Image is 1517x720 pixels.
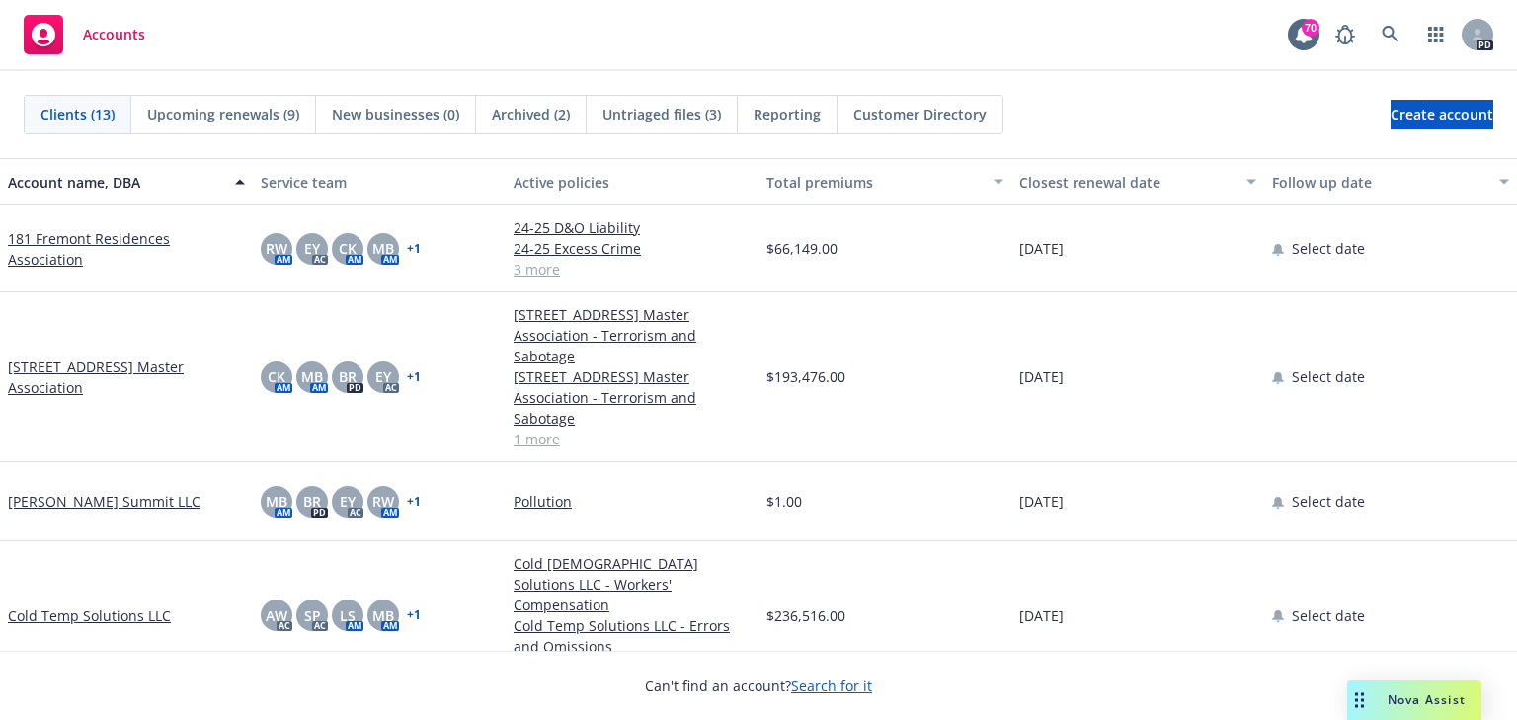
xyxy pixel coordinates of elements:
span: [DATE] [1019,605,1064,626]
span: MB [372,605,394,626]
a: 181 Fremont Residences Association [8,228,245,270]
a: + 1 [407,609,421,621]
span: Untriaged files (3) [602,104,721,124]
a: Report a Bug [1325,15,1365,54]
a: Switch app [1416,15,1456,54]
button: Follow up date [1264,158,1517,205]
span: Can't find an account? [645,676,872,696]
a: + 1 [407,496,421,508]
span: Select date [1292,605,1365,626]
a: 24-25 D&O Liability [514,217,751,238]
a: [STREET_ADDRESS] Master Association - Terrorism and Sabotage [514,366,751,429]
span: EY [304,238,320,259]
span: EY [375,366,391,387]
div: 70 [1302,19,1319,37]
a: [STREET_ADDRESS] Master Association - Terrorism and Sabotage [514,304,751,366]
a: Search for it [791,677,872,695]
span: Select date [1292,238,1365,259]
span: Select date [1292,366,1365,387]
span: CK [268,366,285,387]
span: $66,149.00 [766,238,838,259]
span: Customer Directory [853,104,987,124]
span: [DATE] [1019,238,1064,259]
button: Active policies [506,158,758,205]
button: Nova Assist [1347,680,1481,720]
span: $236,516.00 [766,605,845,626]
span: [DATE] [1019,491,1064,512]
button: Service team [253,158,506,205]
span: Reporting [754,104,821,124]
span: MB [266,491,287,512]
a: Search [1371,15,1410,54]
a: [STREET_ADDRESS] Master Association [8,357,245,398]
a: [PERSON_NAME] Summit LLC [8,491,200,512]
span: Upcoming renewals (9) [147,104,299,124]
a: 24-25 Excess Crime [514,238,751,259]
a: Create account [1391,100,1493,129]
a: Cold Temp Solutions LLC - Errors and Omissions [514,615,751,657]
span: BR [303,491,321,512]
span: $193,476.00 [766,366,845,387]
span: Accounts [83,27,145,42]
a: Cold [DEMOGRAPHIC_DATA] Solutions LLC - Workers' Compensation [514,553,751,615]
span: EY [340,491,356,512]
span: RW [266,238,287,259]
a: 3 more [514,259,751,280]
span: $1.00 [766,491,802,512]
span: [DATE] [1019,366,1064,387]
a: Accounts [16,7,153,62]
button: Total premiums [758,158,1011,205]
a: Pollution [514,491,751,512]
div: Account name, DBA [8,172,223,193]
span: SP [304,605,321,626]
div: Active policies [514,172,751,193]
span: AW [266,605,287,626]
div: Service team [261,172,498,193]
a: + 1 [407,243,421,255]
span: Nova Assist [1388,691,1466,708]
a: Cold Temp Solutions LLC [8,605,171,626]
button: Closest renewal date [1011,158,1264,205]
span: MB [301,366,323,387]
span: MB [372,238,394,259]
div: Closest renewal date [1019,172,1235,193]
span: New businesses (0) [332,104,459,124]
span: LS [340,605,356,626]
div: Total premiums [766,172,982,193]
a: 1 more [514,429,751,449]
span: Create account [1391,96,1493,133]
span: BR [339,366,357,387]
div: Drag to move [1347,680,1372,720]
a: + 1 [407,371,421,383]
span: Clients (13) [40,104,115,124]
span: Select date [1292,491,1365,512]
span: Archived (2) [492,104,570,124]
span: RW [372,491,394,512]
span: CK [339,238,357,259]
div: Follow up date [1272,172,1487,193]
